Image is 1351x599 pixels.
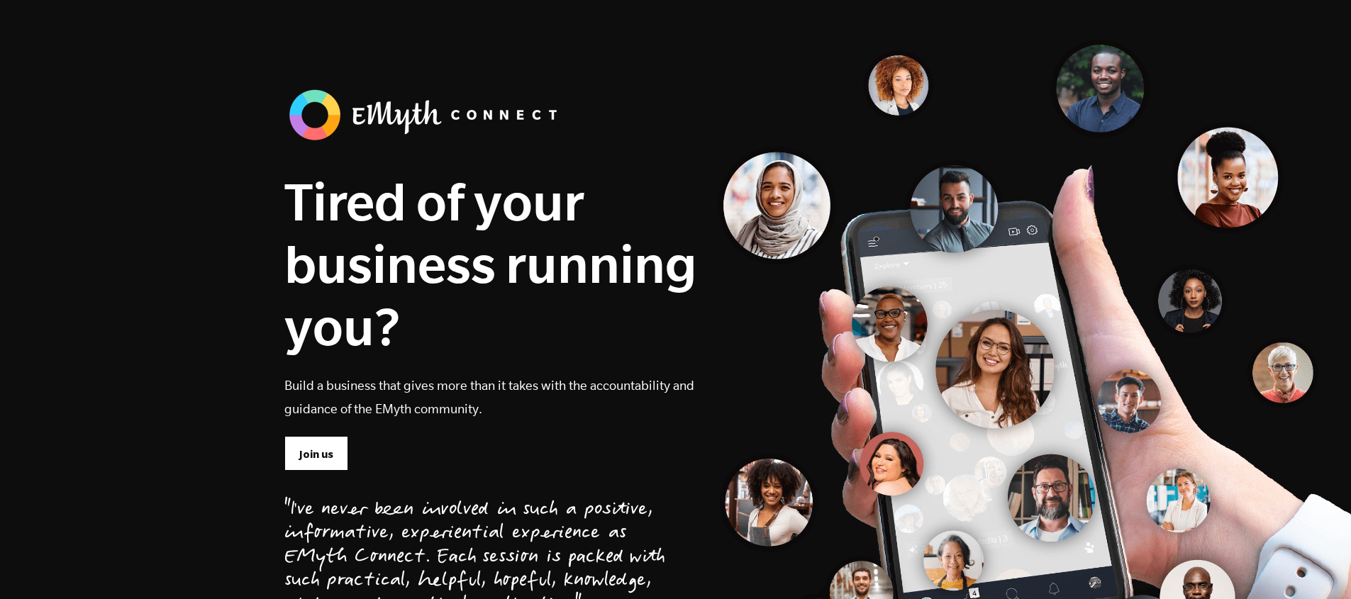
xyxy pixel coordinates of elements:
iframe: Chat Widget [1280,531,1351,599]
span: Join us [299,447,333,462]
a: Join us [284,436,348,470]
p: Build a business that gives more than it takes with the accountability and guidance of the EMyth ... [284,374,697,420]
h1: Tired of your business running you? [284,170,697,357]
img: banner_logo [284,85,568,145]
